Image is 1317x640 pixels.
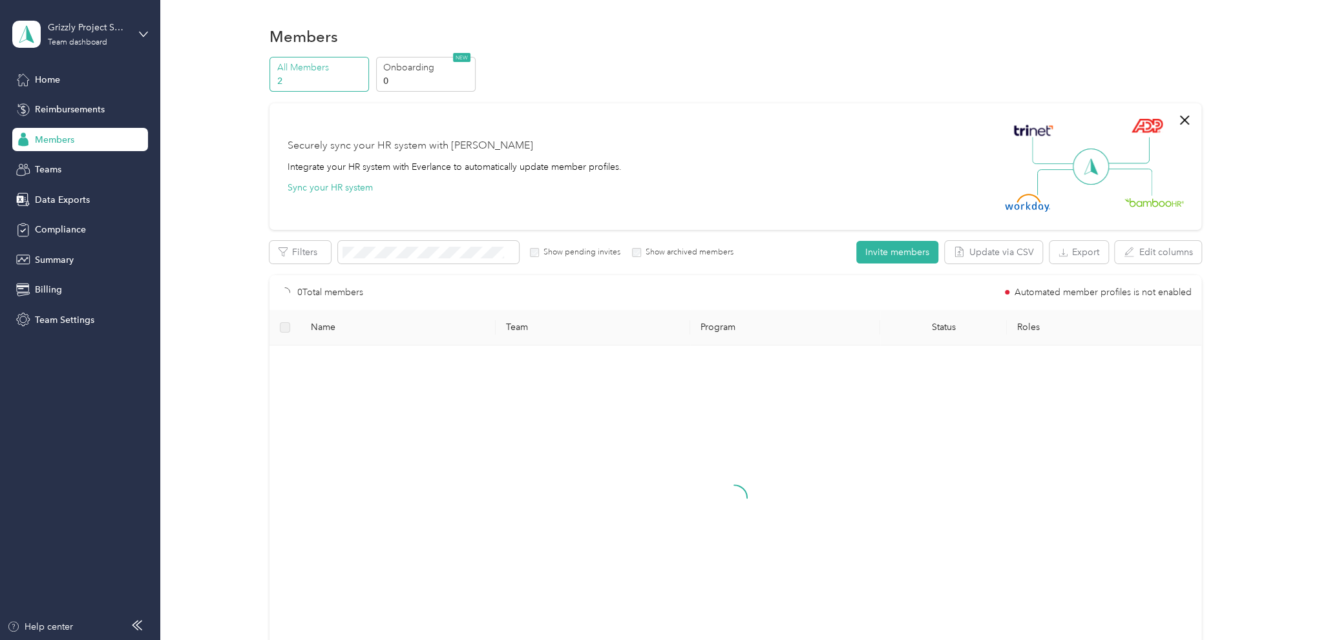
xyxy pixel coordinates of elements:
[453,53,470,62] span: NEW
[880,310,1007,346] th: Status
[1005,194,1050,212] img: Workday
[297,285,363,300] p: 0 Total members
[288,181,373,194] button: Sync your HR system
[856,241,938,263] button: Invite members
[496,310,690,346] th: Team
[1124,198,1184,207] img: BambooHR
[1037,169,1082,195] img: Line Left Down
[35,313,94,327] span: Team Settings
[277,61,365,74] p: All Members
[1007,310,1201,346] th: Roles
[383,74,471,88] p: 0
[48,21,129,34] div: Grizzly Project Solutions LLC
[1115,241,1201,263] button: Edit columns
[1011,121,1056,139] img: Trinet
[269,241,331,263] button: Filters
[311,322,485,333] span: Name
[288,160,622,174] div: Integrate your HR system with Everlance to automatically update member profiles.
[1245,568,1317,640] iframe: Everlance-gr Chat Button Frame
[269,30,338,43] h1: Members
[690,310,880,346] th: Program
[7,620,73,634] button: Help center
[35,133,74,147] span: Members
[48,39,107,46] div: Team dashboard
[300,310,495,346] th: Name
[35,163,61,176] span: Teams
[1104,137,1150,164] img: Line Right Up
[1049,241,1108,263] button: Export
[277,74,365,88] p: 2
[35,223,86,236] span: Compliance
[1131,118,1163,133] img: ADP
[383,61,471,74] p: Onboarding
[35,253,74,267] span: Summary
[35,73,60,87] span: Home
[1014,288,1191,297] span: Automated member profiles is not enabled
[539,247,620,258] label: Show pending invites
[1032,137,1077,165] img: Line Left Up
[35,103,105,116] span: Reimbursements
[35,193,90,207] span: Data Exports
[288,138,533,154] div: Securely sync your HR system with [PERSON_NAME]
[641,247,733,258] label: Show archived members
[945,241,1042,263] button: Update via CSV
[35,283,62,296] span: Billing
[1107,169,1152,196] img: Line Right Down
